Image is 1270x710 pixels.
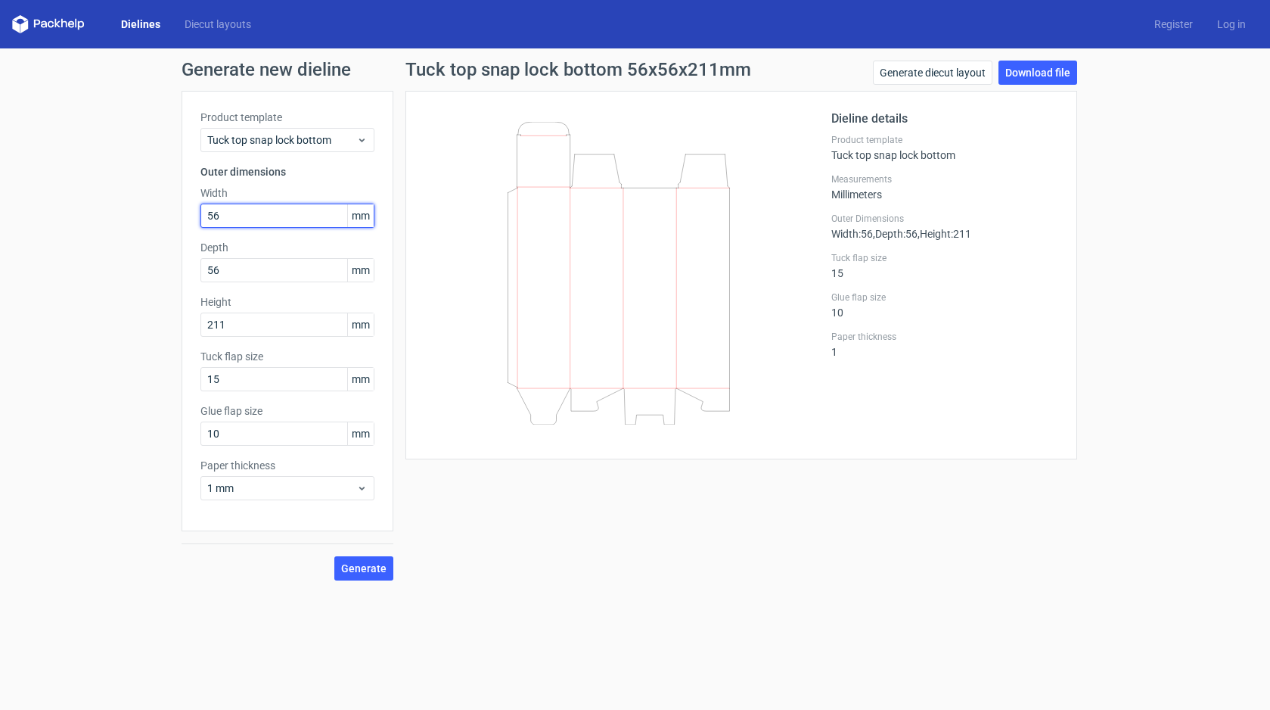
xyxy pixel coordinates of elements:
h1: Tuck top snap lock bottom 56x56x211mm [405,61,751,79]
label: Paper thickness [831,331,1058,343]
a: Register [1142,17,1205,32]
span: , Depth : 56 [873,228,918,240]
label: Tuck flap size [200,349,374,364]
a: Diecut layouts [172,17,263,32]
span: mm [347,259,374,282]
a: Log in [1205,17,1258,32]
label: Width [200,185,374,201]
a: Download file [998,61,1077,85]
div: Tuck top snap lock bottom [831,134,1058,161]
span: mm [347,368,374,391]
h1: Generate new dieline [182,61,1089,79]
label: Glue flap size [200,403,374,419]
div: 10 [831,291,1058,319]
span: , Height : 211 [918,228,971,240]
label: Tuck flap size [831,252,1058,264]
span: 1 mm [207,481,356,496]
span: mm [347,204,374,227]
button: Generate [334,556,393,581]
span: Generate [341,563,387,574]
div: 1 [831,331,1058,358]
label: Depth [200,240,374,255]
a: Generate diecut layout [873,61,992,85]
span: mm [347,313,374,336]
h2: Dieline details [831,110,1058,128]
span: Tuck top snap lock bottom [207,132,356,148]
label: Measurements [831,173,1058,185]
label: Glue flap size [831,291,1058,304]
h3: Outer dimensions [200,164,374,179]
label: Paper thickness [200,458,374,473]
label: Product template [200,110,374,125]
div: 15 [831,252,1058,279]
span: mm [347,422,374,445]
label: Outer Dimensions [831,213,1058,225]
a: Dielines [109,17,172,32]
label: Product template [831,134,1058,146]
div: Millimeters [831,173,1058,201]
label: Height [200,294,374,310]
span: Width : 56 [831,228,873,240]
